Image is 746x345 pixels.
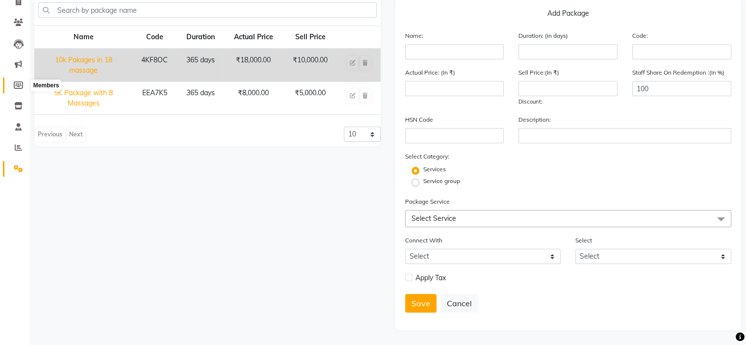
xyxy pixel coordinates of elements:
[31,80,62,92] div: Members
[132,49,177,82] td: 4KF8OC
[423,165,446,174] label: Services
[177,49,224,82] td: 365 days
[38,2,377,18] input: Search by package name
[518,31,568,40] label: Duration: (in days)
[224,49,283,82] td: ₹18,000.00
[177,26,224,49] th: Duration
[415,273,446,283] span: Apply Tax
[283,49,337,82] td: ₹10,000.00
[177,82,224,115] td: 365 days
[405,8,732,23] p: Add Package
[283,26,337,49] th: Sell Price
[423,177,460,186] label: Service group
[224,82,283,115] td: ₹8,000.00
[412,214,456,223] span: Select Service
[518,115,551,124] label: Description:
[405,152,449,161] label: Select Category:
[283,82,337,115] td: ₹5,000.00
[34,49,132,82] td: 10k Pakages in 18 massage
[518,68,559,77] label: Sell Price:(In ₹)
[575,236,592,245] label: Select
[132,82,177,115] td: EEA7K5
[405,31,423,40] label: Name:
[405,68,455,77] label: Actual Price: (In ₹)
[632,68,724,77] label: Staff Share On Redemption :(In %)
[632,31,648,40] label: Code:
[34,82,132,115] td: 5K Package with 8 Massages
[405,294,437,313] button: Save
[405,197,450,206] label: Package Service
[132,26,177,49] th: Code
[405,236,442,245] label: Connect With
[34,26,132,49] th: Name
[440,294,478,313] button: Cancel
[405,115,433,124] label: HSN Code
[518,98,542,105] span: Discount:
[224,26,283,49] th: Actual Price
